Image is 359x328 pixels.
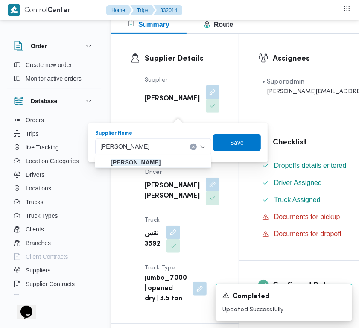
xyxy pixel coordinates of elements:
span: Trucks [26,197,43,207]
img: X8yXhbKr1z7QwAAAABJRU5ErkJggg== [8,4,20,16]
b: Center [47,7,70,14]
button: Orders [10,113,97,127]
button: Locations [10,182,97,195]
span: Monitor active orders [26,73,82,84]
button: Trips [10,127,97,141]
span: Documents for pickup [274,212,340,222]
p: Updated Successfully [222,305,345,314]
div: Notification [222,291,345,302]
span: Create new order [26,60,72,70]
span: Supplier Contracts [26,279,75,289]
span: Locations [26,183,51,193]
iframe: chat widget [9,294,36,319]
span: Suppliers [26,265,50,275]
span: Truck [145,217,160,223]
button: live Tracking [10,141,97,154]
span: live Tracking [26,142,59,152]
span: Clients [26,224,44,234]
mark: [PERSON_NAME] [111,159,161,166]
span: Drivers [26,170,44,180]
span: Save [230,138,244,148]
button: Order [14,41,94,51]
span: Documents for dropoff [274,230,341,237]
span: Driver [145,170,162,175]
b: نقس 3592 [145,229,161,249]
span: Orders [26,115,44,125]
span: Documents for dropoff [274,229,341,239]
button: Create new order [10,58,97,72]
button: Database [14,96,94,106]
button: Home [106,5,132,15]
span: Driver Assigned [274,179,322,186]
span: Truck Assigned [274,195,321,205]
span: Supplier [145,77,168,83]
button: 332014 [153,5,182,15]
b: [PERSON_NAME] [PERSON_NAME] [145,181,200,202]
span: Branches [26,238,51,248]
span: Summary [128,21,169,28]
button: Clear input [190,143,197,150]
span: Dropoffs details entered [274,161,347,171]
span: Dropoffs details entered [274,162,347,169]
span: Driver Assigned [274,178,322,188]
b: [PERSON_NAME] [145,94,200,104]
button: Save [213,134,261,151]
span: Truck Types [26,211,58,221]
span: Route [204,21,233,28]
span: Client Contracts [26,252,68,262]
button: Trips [130,5,155,15]
h3: Database [31,96,57,106]
div: Database [7,113,101,298]
button: Supplier Contracts [10,277,97,291]
button: Branches [10,236,97,250]
span: Location Categories [26,156,79,166]
button: Location Categories [10,154,97,168]
button: Client Contracts [10,250,97,264]
button: Trucks [10,195,97,209]
span: Documents for pickup [274,213,340,220]
button: Suppliers [10,264,97,277]
button: Close list of options [199,143,206,150]
h3: Supplier Details [145,53,219,64]
div: Order [7,58,101,89]
button: Truck Types [10,209,97,223]
h3: Order [31,41,47,51]
span: Truck Assigned [274,196,321,203]
span: Truck Type [145,265,175,271]
button: Drivers [10,168,97,182]
label: Supplier Name [95,130,132,137]
button: Devices [10,291,97,305]
span: Devices [26,293,47,303]
button: Monitor active orders [10,72,97,85]
span: Completed [233,292,269,302]
span: Trips [26,129,39,139]
button: عبدالقادر عادل عبدالقادر الحسيني [95,155,211,168]
b: jumbo_7000 | opened | dry | 3.5 ton [145,273,187,304]
button: Clients [10,223,97,236]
